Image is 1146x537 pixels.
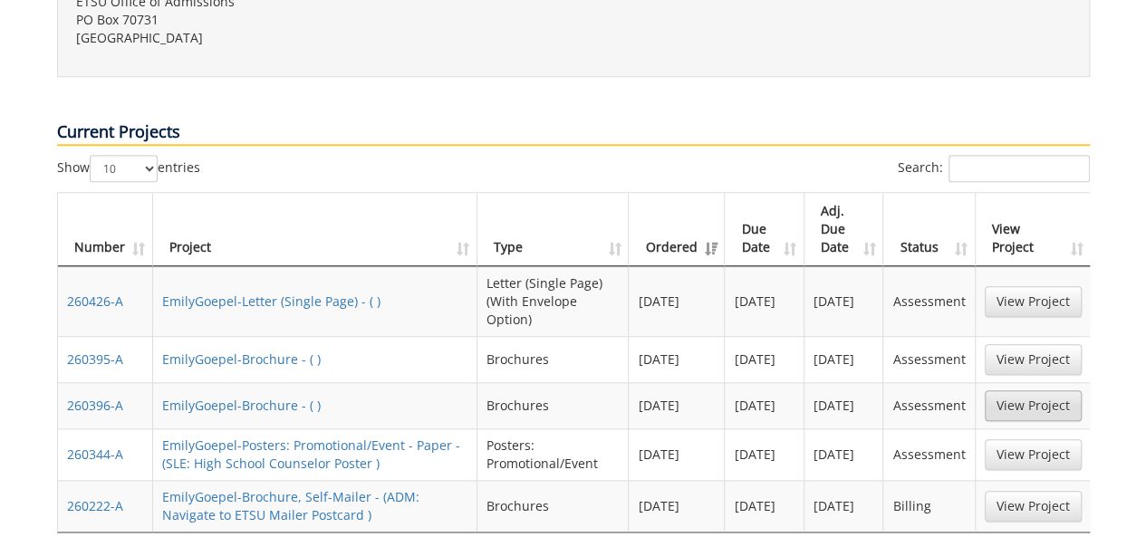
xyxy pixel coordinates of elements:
td: Assessment [883,266,975,336]
td: Assessment [883,336,975,382]
td: [DATE] [804,480,884,532]
a: EmilyGoepel-Brochure - ( ) [162,350,321,368]
a: EmilyGoepel-Brochure, Self-Mailer - (ADM: Navigate to ETSU Mailer Postcard ) [162,488,419,523]
p: [GEOGRAPHIC_DATA] [76,29,560,47]
td: Assessment [883,382,975,428]
select: Showentries [90,155,158,182]
td: Assessment [883,428,975,480]
p: PO Box 70731 [76,11,560,29]
td: Brochures [477,480,629,532]
a: View Project [985,390,1082,421]
th: Project: activate to sort column ascending [153,193,478,266]
td: Letter (Single Page) (With Envelope Option) [477,266,629,336]
td: [DATE] [804,428,884,480]
label: Show entries [57,155,200,182]
th: Ordered: activate to sort column ascending [629,193,725,266]
td: [DATE] [629,382,725,428]
a: 260222-A [67,497,123,514]
td: [DATE] [725,382,804,428]
th: Number: activate to sort column ascending [58,193,153,266]
td: Billing [883,480,975,532]
td: [DATE] [725,480,804,532]
a: 260395-A [67,350,123,368]
th: Status: activate to sort column ascending [883,193,975,266]
th: View Project: activate to sort column ascending [976,193,1091,266]
a: View Project [985,286,1082,317]
td: [DATE] [629,336,725,382]
a: EmilyGoepel-Letter (Single Page) - ( ) [162,292,380,310]
label: Search: [898,155,1090,182]
td: [DATE] [725,336,804,382]
th: Due Date: activate to sort column ascending [725,193,804,266]
a: 260426-A [67,292,123,310]
a: EmilyGoepel-Brochure - ( ) [162,397,321,414]
td: [DATE] [725,428,804,480]
td: [DATE] [629,480,725,532]
p: Current Projects [57,120,1090,146]
td: [DATE] [804,336,884,382]
a: View Project [985,491,1082,522]
td: [DATE] [725,266,804,336]
td: Posters: Promotional/Event [477,428,629,480]
input: Search: [949,155,1090,182]
a: EmilyGoepel-Posters: Promotional/Event - Paper - (SLE: High School Counselor Poster ) [162,436,460,472]
td: [DATE] [804,266,884,336]
th: Adj. Due Date: activate to sort column ascending [804,193,884,266]
td: [DATE] [629,266,725,336]
td: [DATE] [804,382,884,428]
td: [DATE] [629,428,725,480]
td: Brochures [477,336,629,382]
a: 260344-A [67,446,123,463]
a: View Project [985,344,1082,375]
a: 260396-A [67,397,123,414]
th: Type: activate to sort column ascending [477,193,629,266]
td: Brochures [477,382,629,428]
a: View Project [985,439,1082,470]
